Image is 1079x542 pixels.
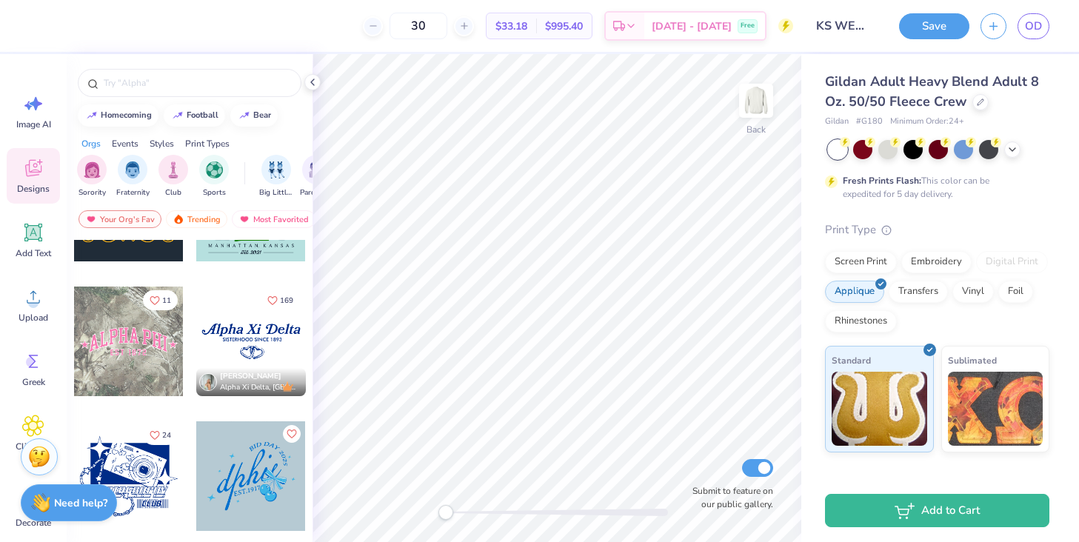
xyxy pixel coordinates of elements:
[162,432,171,439] span: 24
[101,111,152,119] div: homecoming
[172,111,184,120] img: trend_line.gif
[825,116,849,128] span: Gildan
[158,155,188,198] button: filter button
[901,251,972,273] div: Embroidery
[283,425,301,443] button: Like
[206,161,223,178] img: Sports Image
[825,221,1049,238] div: Print Type
[300,155,334,198] div: filter for Parent's Weekend
[832,352,871,368] span: Standard
[652,19,732,34] span: [DATE] - [DATE]
[684,484,773,511] label: Submit to feature on our public gallery.
[116,155,150,198] div: filter for Fraternity
[78,104,158,127] button: homecoming
[825,494,1049,527] button: Add to Cart
[112,137,138,150] div: Events
[390,13,447,39] input: – –
[280,297,293,304] span: 169
[78,187,106,198] span: Sorority
[238,214,250,224] img: most_fav.gif
[81,137,101,150] div: Orgs
[165,187,181,198] span: Club
[16,517,51,529] span: Decorate
[976,251,1048,273] div: Digital Print
[825,251,897,273] div: Screen Print
[889,281,948,303] div: Transfers
[899,13,969,39] button: Save
[545,19,583,34] span: $995.40
[300,187,334,198] span: Parent's Weekend
[438,505,453,520] div: Accessibility label
[825,310,897,332] div: Rhinestones
[86,111,98,120] img: trend_line.gif
[259,187,293,198] span: Big Little Reveal
[825,73,1039,110] span: Gildan Adult Heavy Blend Adult 8 Oz. 50/50 Fleece Crew
[1025,18,1042,35] span: OD
[162,297,171,304] span: 11
[54,496,107,510] strong: Need help?
[495,19,527,34] span: $33.18
[124,161,141,178] img: Fraternity Image
[9,441,58,464] span: Clipart & logos
[143,290,178,310] button: Like
[843,175,921,187] strong: Fresh Prints Flash:
[948,372,1043,446] img: Sublimated
[741,86,771,116] img: Back
[268,161,284,178] img: Big Little Reveal Image
[843,174,1025,201] div: This color can be expedited for 5 day delivery.
[259,155,293,198] button: filter button
[1018,13,1049,39] a: OD
[832,372,927,446] img: Standard
[199,155,229,198] div: filter for Sports
[203,187,226,198] span: Sports
[952,281,994,303] div: Vinyl
[232,210,315,228] div: Most Favorited
[116,155,150,198] button: filter button
[78,210,161,228] div: Your Org's Fav
[199,155,229,198] button: filter button
[309,161,326,178] img: Parent's Weekend Image
[143,425,178,445] button: Like
[187,111,218,119] div: football
[165,161,181,178] img: Club Image
[890,116,964,128] span: Minimum Order: 24 +
[77,155,107,198] button: filter button
[164,104,225,127] button: football
[166,210,227,228] div: Trending
[220,371,281,381] span: [PERSON_NAME]
[22,376,45,388] span: Greek
[84,161,101,178] img: Sorority Image
[856,116,883,128] span: # G180
[741,21,755,31] span: Free
[253,111,271,119] div: bear
[948,352,997,368] span: Sublimated
[185,137,230,150] div: Print Types
[300,155,334,198] button: filter button
[16,118,51,130] span: Image AI
[238,111,250,120] img: trend_line.gif
[158,155,188,198] div: filter for Club
[102,76,292,90] input: Try "Alpha"
[220,382,300,393] span: Alpha Xi Delta, [GEOGRAPHIC_DATA][US_STATE]
[825,281,884,303] div: Applique
[804,11,877,41] input: Untitled Design
[77,155,107,198] div: filter for Sorority
[259,155,293,198] div: filter for Big Little Reveal
[173,214,184,224] img: trending.gif
[19,312,48,324] span: Upload
[746,123,766,136] div: Back
[150,137,174,150] div: Styles
[85,214,97,224] img: most_fav.gif
[998,281,1033,303] div: Foil
[17,183,50,195] span: Designs
[230,104,278,127] button: bear
[116,187,150,198] span: Fraternity
[261,290,300,310] button: Like
[16,247,51,259] span: Add Text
